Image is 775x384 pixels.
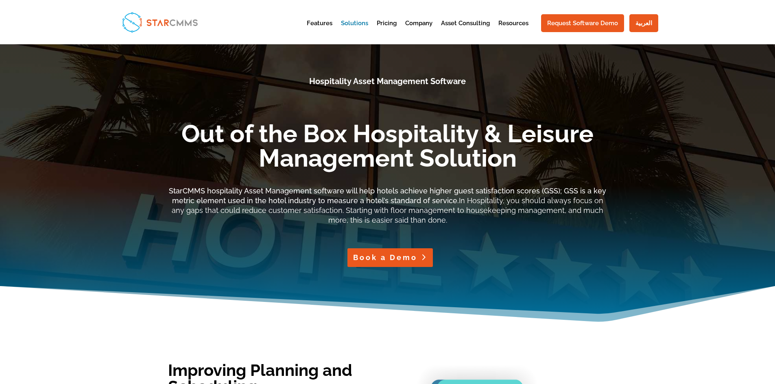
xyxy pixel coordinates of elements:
[341,20,368,40] a: Solutions
[629,14,658,32] a: العربية
[377,20,397,40] a: Pricing
[541,14,624,32] a: Request Software Demo
[172,196,603,224] span: In Hospitality, you should always focus on any gaps that could reduce customer satisfaction. Star...
[405,20,432,40] a: Company
[307,20,332,40] a: Features
[640,296,775,384] iframe: Chat Widget
[168,186,607,225] div: StarCMMS hospitality Asset Management software will help hotels achieve higher guest satisfaction...
[498,20,528,40] a: Resources
[441,20,490,40] a: Asset Consulting
[347,248,433,267] a: Book a Demo
[119,9,201,35] img: StarCMMS
[168,77,607,87] p: Hospitality Asset Management Software
[168,121,607,174] h1: Out of the Box Hospitality & Leisure Management Solution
